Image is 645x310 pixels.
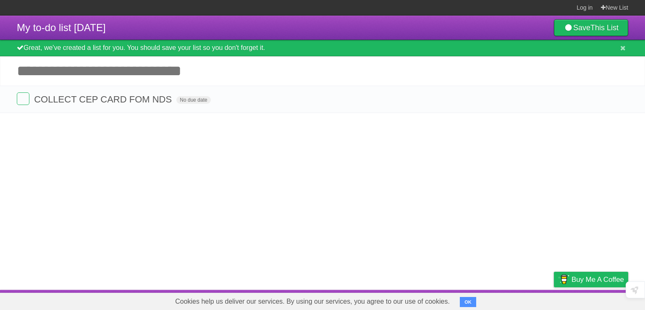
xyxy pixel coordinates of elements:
img: Buy me a coffee [558,272,569,286]
a: Privacy [543,292,565,308]
label: Done [17,92,29,105]
span: My to-do list [DATE] [17,22,106,33]
a: Developers [470,292,504,308]
span: Buy me a coffee [572,272,624,287]
a: Suggest a feature [575,292,628,308]
b: This List [590,24,619,32]
span: Cookies help us deliver our services. By using our services, you agree to our use of cookies. [167,293,458,310]
a: About [442,292,460,308]
span: No due date [176,96,210,104]
span: COLLECT CEP CARD FOM NDS [34,94,174,105]
button: OK [460,297,476,307]
a: Terms [514,292,533,308]
a: SaveThis List [554,19,628,36]
a: Buy me a coffee [554,272,628,287]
